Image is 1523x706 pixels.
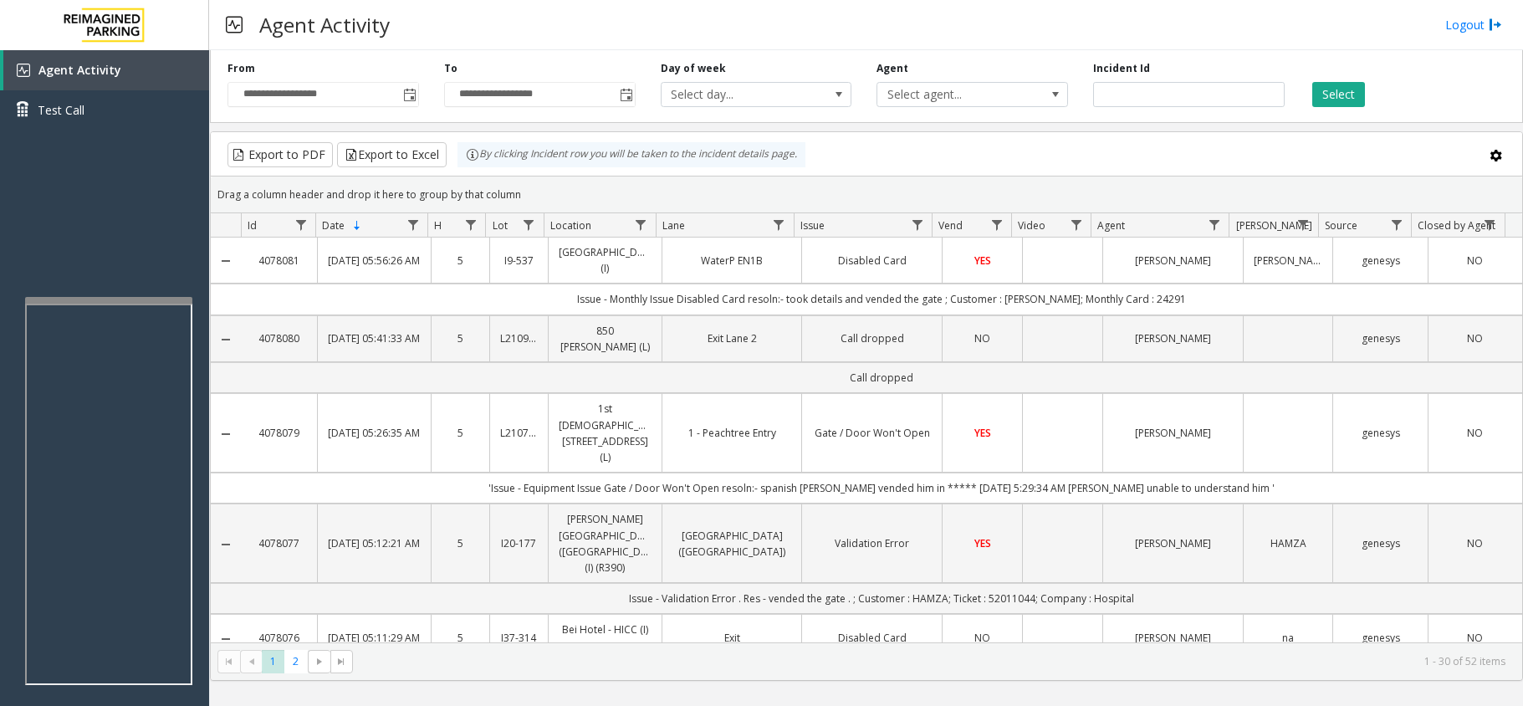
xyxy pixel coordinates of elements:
a: [GEOGRAPHIC_DATA] ([GEOGRAPHIC_DATA]) [672,528,792,560]
a: Agent Activity [3,50,209,90]
a: Vend Filter Menu [985,213,1008,236]
td: Call dropped [241,362,1522,393]
span: H [434,218,442,233]
a: [PERSON_NAME] [1113,253,1233,269]
td: Issue - Monthly Issue Disabled Card resoln:- took details and vended the gate ; Customer : [PERSO... [241,284,1522,315]
button: Select [1312,82,1365,107]
a: Bei Hotel - HICC (I) (CP) [559,622,652,653]
a: Disabled Card [812,253,932,269]
a: [PERSON_NAME] [1113,330,1233,346]
span: Toggle popup [400,83,418,106]
a: 4078080 [251,330,307,346]
a: 1st [DEMOGRAPHIC_DATA], [STREET_ADDRESS] (L) [559,401,652,465]
a: Exit [672,630,792,646]
span: Lane [662,218,685,233]
span: Select agent... [877,83,1029,106]
img: pageIcon [226,4,243,45]
button: Export to PDF [227,142,333,167]
a: [PERSON_NAME] [1113,535,1233,551]
a: genesys [1343,253,1417,269]
span: Go to the last page [335,655,348,668]
img: 'icon' [17,64,30,77]
a: NO [953,330,1012,346]
a: I9-537 [500,253,538,269]
span: Test Call [38,101,84,119]
span: Issue [800,218,825,233]
td: 'Issue - Equipment Issue Gate / Door Won't Open resoln:- spanish [PERSON_NAME] vended him in ****... [241,473,1522,504]
a: YES [953,535,1012,551]
span: Vend [938,218,963,233]
a: 4078077 [251,535,307,551]
a: NO [1439,330,1512,346]
img: infoIcon.svg [466,148,479,161]
a: Parker Filter Menu [1291,213,1314,236]
span: Location [550,218,591,233]
a: 5 [442,330,479,346]
a: 5 [442,630,479,646]
a: [DATE] 05:26:35 AM [328,425,421,441]
span: Source [1325,218,1357,233]
a: 4078079 [251,425,307,441]
span: NO [1467,253,1483,268]
a: YES [953,425,1012,441]
h3: Agent Activity [251,4,398,45]
a: NO [1439,425,1512,441]
a: Gate / Door Won't Open [812,425,932,441]
a: Collapse Details [211,632,241,646]
span: YES [974,426,991,440]
a: I37-314 [500,630,538,646]
a: 5 [442,425,479,441]
a: Call dropped [812,330,932,346]
a: I20-177 [500,535,538,551]
a: NO [1439,253,1512,269]
span: NO [974,631,990,645]
span: Select day... [662,83,813,106]
button: Export to Excel [337,142,447,167]
a: Closed by Agent Filter Menu [1479,213,1501,236]
a: 4078081 [251,253,307,269]
a: 5 [442,535,479,551]
a: Collapse Details [211,538,241,551]
a: Source Filter Menu [1385,213,1408,236]
span: NO [1467,631,1483,645]
a: Id Filter Menu [289,213,312,236]
div: By clicking Incident row you will be taken to the incident details page. [457,142,805,167]
span: Lot [493,218,508,233]
a: [DATE] 05:56:26 AM [328,253,421,269]
a: [PERSON_NAME] [1254,253,1323,269]
span: Page 2 [284,650,307,673]
span: Agent [1097,218,1125,233]
span: YES [974,536,991,550]
a: HAMZA [1254,535,1323,551]
a: [PERSON_NAME] [1113,425,1233,441]
label: Agent [876,61,908,76]
span: Closed by Agent [1418,218,1495,233]
a: [DATE] 05:12:21 AM [328,535,421,551]
a: Collapse Details [211,333,241,346]
a: [DATE] 05:41:33 AM [328,330,421,346]
img: logout [1489,16,1502,33]
a: [PERSON_NAME][GEOGRAPHIC_DATA] ([GEOGRAPHIC_DATA]) (I) (R390) [559,511,652,576]
span: NO [1467,331,1483,345]
a: Video Filter Menu [1065,213,1087,236]
span: NO [1467,536,1483,550]
a: Date Filter Menu [401,213,424,236]
a: genesys [1343,425,1417,441]
a: NO [953,630,1012,646]
span: Sortable [350,219,364,233]
kendo-pager-info: 1 - 30 of 52 items [363,654,1505,668]
label: Day of week [661,61,726,76]
a: 1 - Peachtree Entry [672,425,792,441]
a: H Filter Menu [459,213,482,236]
label: To [444,61,457,76]
a: Lot Filter Menu [517,213,539,236]
a: genesys [1343,535,1417,551]
a: genesys [1343,330,1417,346]
a: WaterP EN1B [672,253,792,269]
a: [GEOGRAPHIC_DATA] (I) [559,244,652,276]
td: Issue - Validation Error . Res - vended the gate . ; Customer : HAMZA; Ticket : 52011044; Company... [241,583,1522,614]
a: L21091600 [500,330,538,346]
span: Toggle popup [616,83,635,106]
a: 5 [442,253,479,269]
a: Validation Error [812,535,932,551]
